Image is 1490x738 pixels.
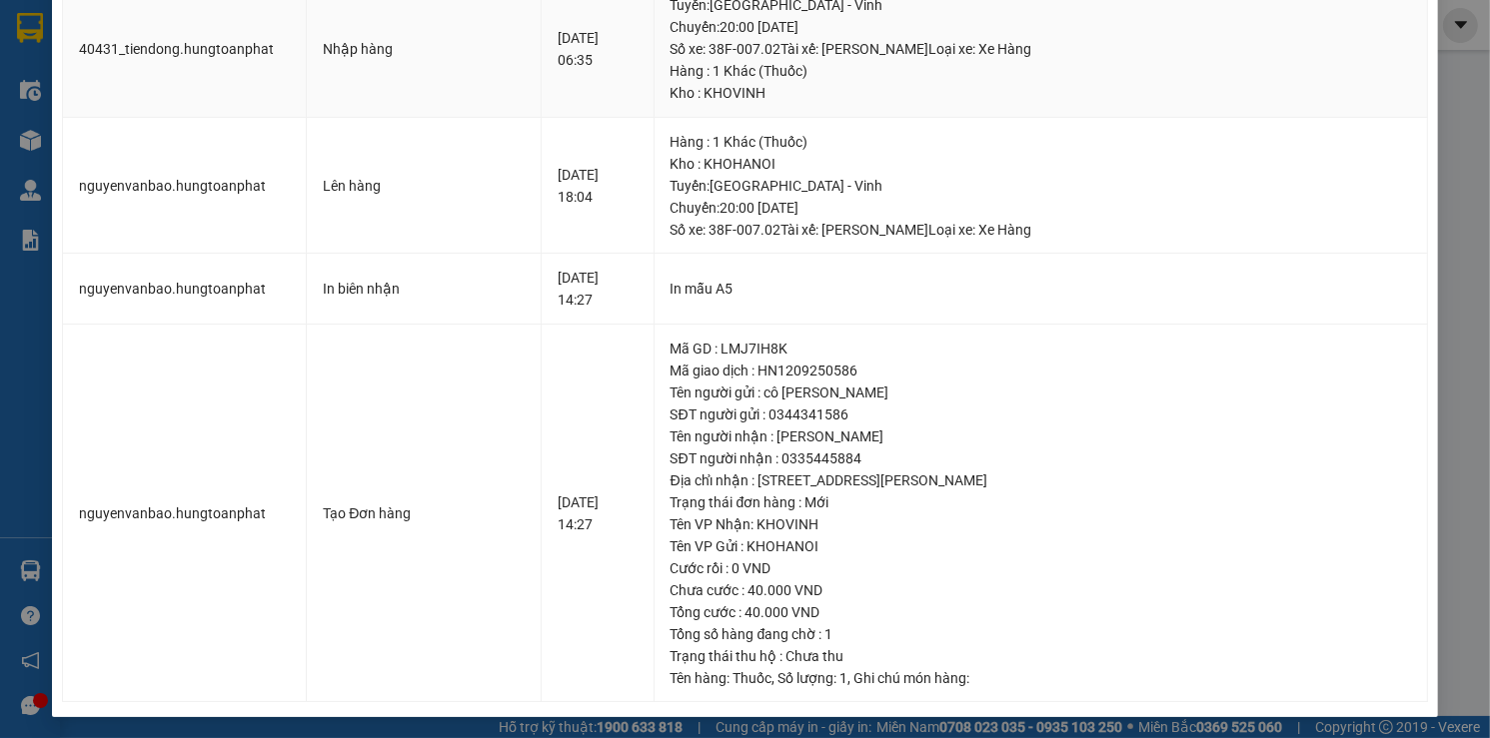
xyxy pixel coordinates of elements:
[671,469,1411,491] div: Địa chỉ nhận : [STREET_ADDRESS][PERSON_NAME]
[671,278,1411,300] div: In mẫu A5
[671,667,1411,689] div: Tên hàng: , Số lượng: , Ghi chú món hàng:
[63,118,307,255] td: nguyenvanbao.hungtoanphat
[558,164,637,208] div: [DATE] 18:04
[671,623,1411,645] div: Tổng số hàng đang chờ : 1
[671,557,1411,579] div: Cước rồi : 0 VND
[323,502,525,524] div: Tạo Đơn hàng
[671,535,1411,557] div: Tên VP Gửi : KHOHANOI
[671,601,1411,623] div: Tổng cước : 40.000 VND
[671,131,1411,153] div: Hàng : 1 Khác (Thuốc)
[63,325,307,703] td: nguyenvanbao.hungtoanphat
[671,513,1411,535] div: Tên VP Nhận: KHOVINH
[734,670,772,686] span: Thuốc
[63,254,307,325] td: nguyenvanbao.hungtoanphat
[671,338,1411,360] div: Mã GD : LMJ7IH8K
[671,645,1411,667] div: Trạng thái thu hộ : Chưa thu
[671,360,1411,381] div: Mã giao dịch : HN1209250586
[671,447,1411,469] div: SĐT người nhận : 0335445884
[671,491,1411,513] div: Trạng thái đơn hàng : Mới
[671,175,1411,241] div: Tuyến : [GEOGRAPHIC_DATA] - Vinh Chuyến: 20:00 [DATE] Số xe: 38F-007.02 Tài xế: [PERSON_NAME] Loạ...
[323,278,525,300] div: In biên nhận
[558,267,637,311] div: [DATE] 14:27
[671,153,1411,175] div: Kho : KHOHANOI
[323,175,525,197] div: Lên hàng
[671,403,1411,425] div: SĐT người gửi : 0344341586
[671,425,1411,447] div: Tên người nhận : [PERSON_NAME]
[671,579,1411,601] div: Chưa cước : 40.000 VND
[671,381,1411,403] div: Tên người gửi : cô [PERSON_NAME]
[558,491,637,535] div: [DATE] 14:27
[323,38,525,60] div: Nhập hàng
[840,670,848,686] span: 1
[671,82,1411,104] div: Kho : KHOVINH
[671,60,1411,82] div: Hàng : 1 Khác (Thuốc)
[558,27,637,71] div: [DATE] 06:35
